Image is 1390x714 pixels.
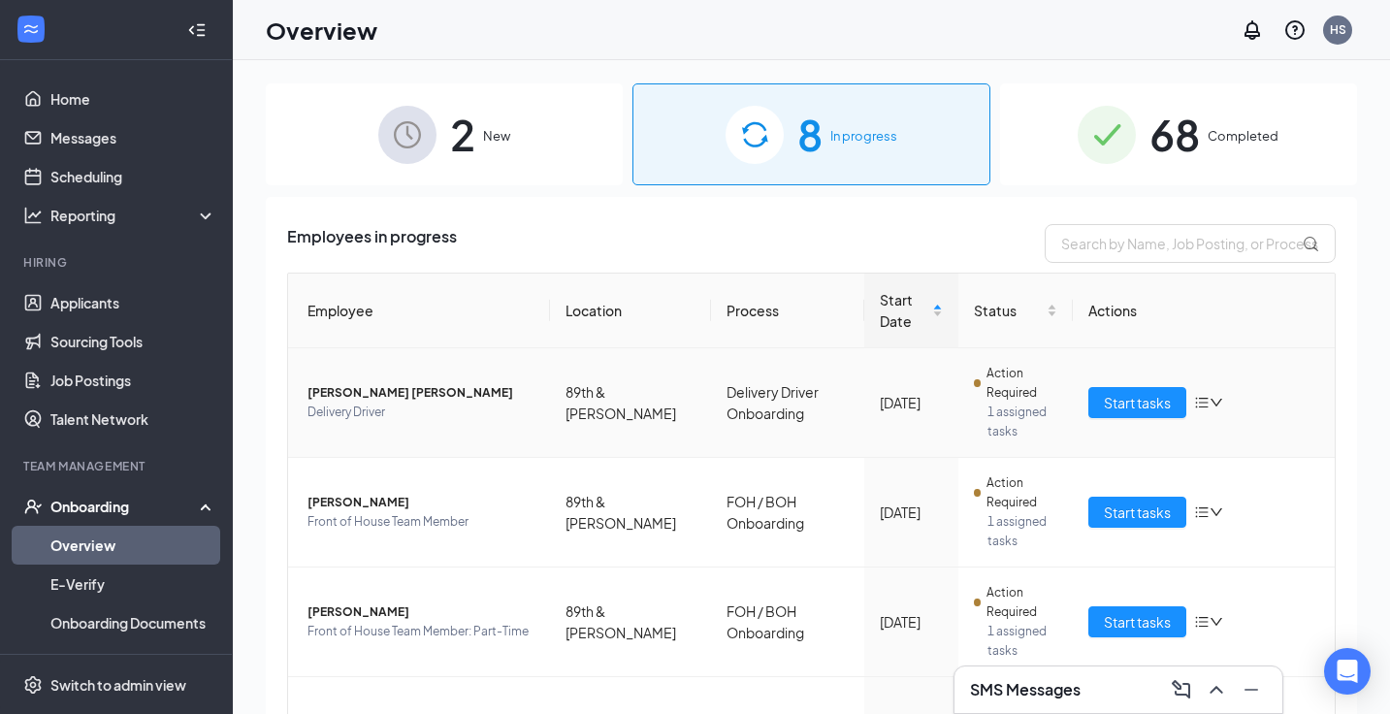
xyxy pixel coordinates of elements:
span: Completed [1208,126,1278,146]
button: Start tasks [1088,497,1186,528]
div: Onboarding [50,497,200,516]
input: Search by Name, Job Posting, or Process [1045,224,1336,263]
div: [DATE] [880,502,944,523]
span: [PERSON_NAME] [307,493,534,512]
span: bars [1194,614,1210,630]
span: [PERSON_NAME] [PERSON_NAME] [307,383,534,403]
a: Home [50,80,216,118]
svg: ComposeMessage [1170,678,1193,701]
td: 89th & [PERSON_NAME] [550,568,711,677]
div: [DATE] [880,611,944,633]
span: In progress [830,126,897,146]
th: Status [958,274,1073,348]
span: 1 assigned tasks [987,403,1057,441]
div: HS [1330,21,1346,38]
a: Messages [50,118,216,157]
h3: SMS Messages [970,679,1081,700]
span: Start tasks [1104,611,1171,633]
span: Status [974,300,1043,321]
a: Job Postings [50,361,216,400]
svg: Notifications [1241,18,1264,42]
th: Location [550,274,711,348]
td: FOH / BOH Onboarding [711,568,864,677]
td: FOH / BOH Onboarding [711,458,864,568]
span: 68 [1149,101,1200,168]
h1: Overview [266,14,377,47]
th: Employee [288,274,550,348]
span: Employees in progress [287,224,457,263]
td: 89th & [PERSON_NAME] [550,348,711,458]
span: Start tasks [1104,502,1171,523]
button: Minimize [1236,674,1267,705]
a: Applicants [50,283,216,322]
span: 8 [797,101,823,168]
span: 1 assigned tasks [987,622,1057,661]
svg: Minimize [1240,678,1263,701]
span: down [1210,505,1223,519]
span: bars [1194,504,1210,520]
span: [PERSON_NAME] [307,602,534,622]
span: down [1210,615,1223,629]
td: 89th & [PERSON_NAME] [550,458,711,568]
span: Delivery Driver [307,403,534,422]
svg: WorkstreamLogo [21,19,41,39]
div: Team Management [23,458,212,474]
button: Start tasks [1088,387,1186,418]
th: Process [711,274,864,348]
svg: UserCheck [23,497,43,516]
span: bars [1194,395,1210,410]
span: 2 [450,101,475,168]
svg: Analysis [23,206,43,225]
span: Front of House Team Member: Part-Time [307,622,534,641]
div: [DATE] [880,392,944,413]
a: Scheduling [50,157,216,196]
span: Start tasks [1104,392,1171,413]
a: Sourcing Tools [50,322,216,361]
span: Action Required [986,473,1057,512]
div: Open Intercom Messenger [1324,648,1371,695]
button: Start tasks [1088,606,1186,637]
svg: Collapse [187,20,207,40]
span: Start Date [880,289,929,332]
div: Switch to admin view [50,675,186,695]
a: Talent Network [50,400,216,438]
svg: Settings [23,675,43,695]
button: ChevronUp [1201,674,1232,705]
a: Onboarding Documents [50,603,216,642]
span: Action Required [986,364,1057,403]
td: Delivery Driver Onboarding [711,348,864,458]
span: Front of House Team Member [307,512,534,532]
a: Overview [50,526,216,565]
a: Activity log [50,642,216,681]
button: ComposeMessage [1166,674,1197,705]
span: down [1210,396,1223,409]
div: Hiring [23,254,212,271]
svg: QuestionInfo [1283,18,1307,42]
svg: ChevronUp [1205,678,1228,701]
th: Actions [1073,274,1335,348]
div: Reporting [50,206,217,225]
span: 1 assigned tasks [987,512,1057,551]
span: Action Required [986,583,1057,622]
a: E-Verify [50,565,216,603]
span: New [483,126,510,146]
